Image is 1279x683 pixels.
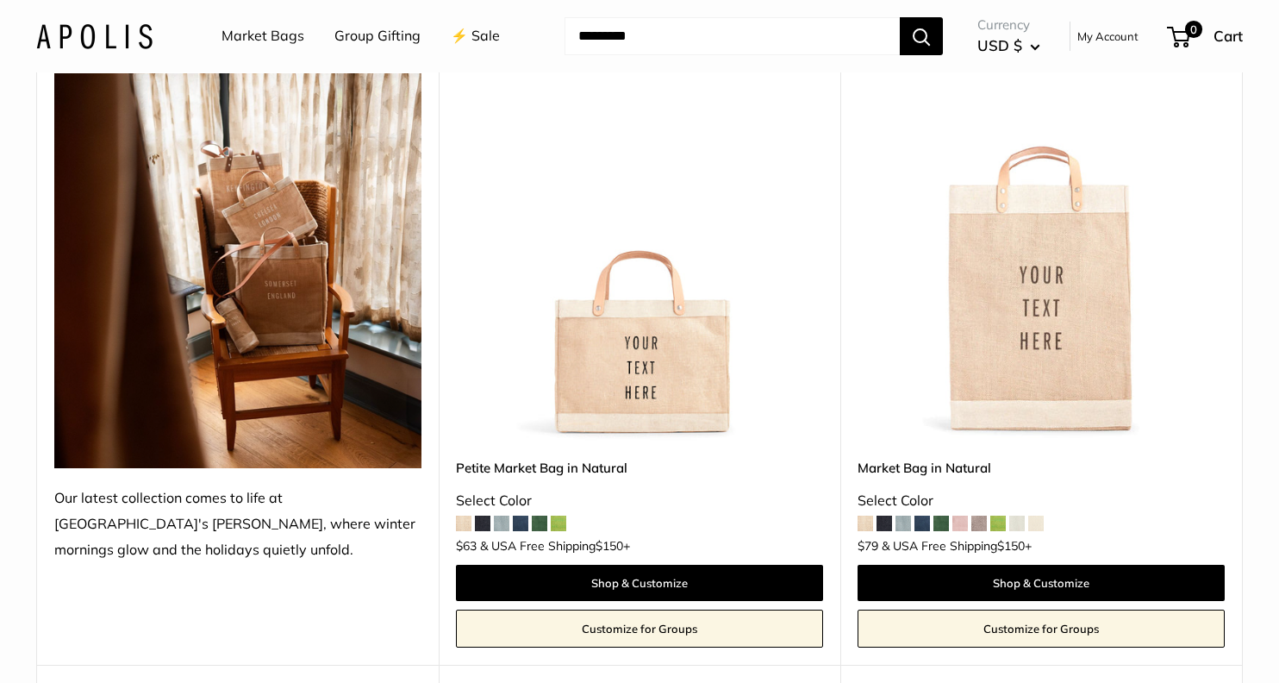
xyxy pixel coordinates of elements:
[858,73,1225,441] a: Market Bag in NaturalMarket Bag in Natural
[977,32,1040,60] button: USD $
[54,73,421,468] img: Our latest collection comes to life at UK's Estelle Manor, where winter mornings glow and the hol...
[456,458,823,478] a: Petite Market Bag in Natural
[456,565,823,601] a: Shop & Customize
[565,17,900,55] input: Search...
[858,73,1225,441] img: Market Bag in Natural
[221,23,304,49] a: Market Bags
[456,73,823,441] a: Petite Market Bag in NaturalPetite Market Bag in Natural
[456,538,477,554] span: $63
[977,13,1040,37] span: Currency
[456,73,823,441] img: Petite Market Bag in Natural
[900,17,943,55] button: Search
[480,540,630,552] span: & USA Free Shipping +
[882,540,1032,552] span: & USA Free Shipping +
[858,565,1225,601] a: Shop & Customize
[997,538,1025,554] span: $150
[451,23,500,49] a: ⚡️ Sale
[858,610,1225,648] a: Customize for Groups
[858,458,1225,478] a: Market Bag in Natural
[1169,22,1243,50] a: 0 Cart
[858,488,1225,514] div: Select Color
[36,23,153,48] img: Apolis
[334,23,421,49] a: Group Gifting
[977,36,1022,54] span: USD $
[858,538,878,554] span: $79
[1213,27,1243,45] span: Cart
[456,610,823,648] a: Customize for Groups
[14,617,184,669] iframe: Sign Up via Text for Offers
[1077,26,1139,47] a: My Account
[54,486,421,563] div: Our latest collection comes to life at [GEOGRAPHIC_DATA]'s [PERSON_NAME], where winter mornings g...
[456,488,823,514] div: Select Color
[596,538,623,554] span: $150
[1185,21,1202,38] span: 0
